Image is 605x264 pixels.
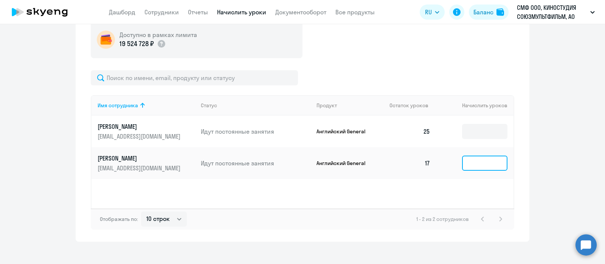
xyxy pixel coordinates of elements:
[98,102,195,109] div: Имя сотрудника
[98,122,195,140] a: [PERSON_NAME][EMAIL_ADDRESS][DOMAIN_NAME]
[335,8,375,16] a: Все продукты
[436,95,513,116] th: Начислить уроков
[144,8,179,16] a: Сотрудники
[98,122,182,131] p: [PERSON_NAME]
[416,216,469,222] span: 1 - 2 из 2 сотрудников
[97,31,115,49] img: wallet-circle.png
[201,102,217,109] div: Статус
[98,154,195,172] a: [PERSON_NAME][EMAIL_ADDRESS][DOMAIN_NAME]
[316,160,373,167] p: Английский General
[425,8,432,17] span: RU
[275,8,326,16] a: Документооборот
[201,102,310,109] div: Статус
[109,8,135,16] a: Дашборд
[383,116,436,147] td: 25
[98,132,182,140] p: [EMAIL_ADDRESS][DOMAIN_NAME]
[91,70,298,85] input: Поиск по имени, email, продукту или статусу
[517,3,587,21] p: СМФ ООО, КИНОСТУДИЯ СОЮЗМУЛЬТФИЛЬМ, АО
[188,8,208,16] a: Отчеты
[513,3,599,21] button: СМФ ООО, КИНОСТУДИЯ СОЮЗМУЛЬТФИЛЬМ, АО
[469,5,509,20] button: Балансbalance
[201,127,310,136] p: Идут постоянные занятия
[383,147,436,179] td: 17
[316,128,373,135] p: Английский General
[420,5,445,20] button: RU
[119,31,197,39] h5: Доступно в рамках лимита
[98,102,138,109] div: Имя сотрудника
[98,164,182,172] p: [EMAIL_ADDRESS][DOMAIN_NAME]
[98,154,182,162] p: [PERSON_NAME]
[316,102,384,109] div: Продукт
[496,8,504,16] img: balance
[119,39,154,49] p: 19 524 728 ₽
[217,8,266,16] a: Начислить уроки
[473,8,493,17] div: Баланс
[389,102,436,109] div: Остаток уроков
[316,102,337,109] div: Продукт
[201,159,310,167] p: Идут постоянные занятия
[389,102,428,109] span: Остаток уроков
[100,216,138,222] span: Отображать по:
